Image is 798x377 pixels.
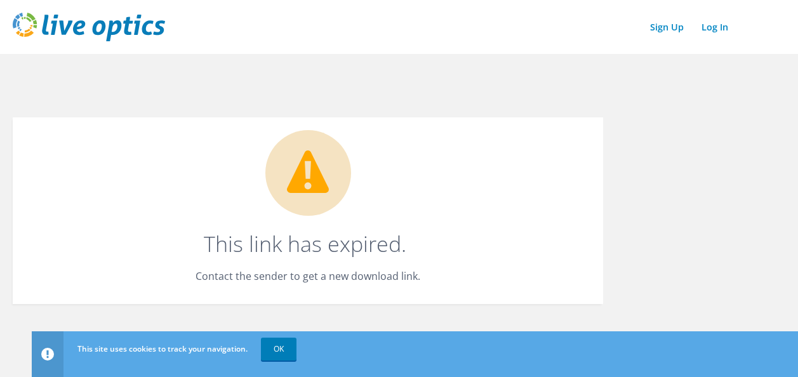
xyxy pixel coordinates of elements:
[38,267,578,285] p: Contact the sender to get a new download link.
[695,18,735,36] a: Log In
[38,233,571,255] h1: This link has expired.
[644,18,690,36] a: Sign Up
[261,338,296,360] a: OK
[77,343,248,354] span: This site uses cookies to track your navigation.
[13,13,165,41] img: live_optics_svg.svg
